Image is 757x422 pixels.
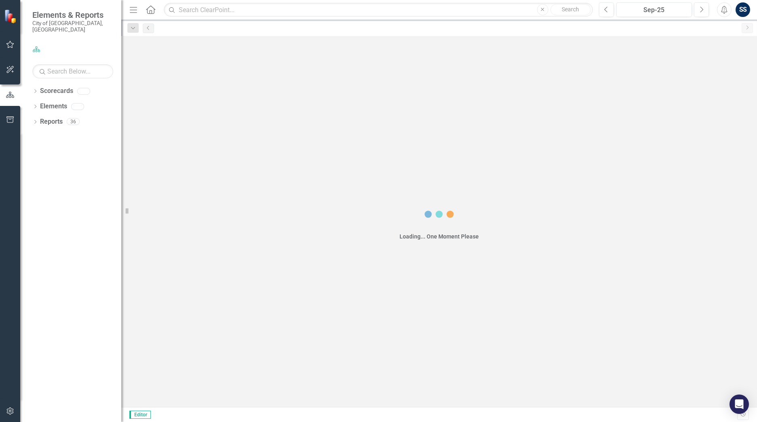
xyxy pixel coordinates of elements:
small: City of [GEOGRAPHIC_DATA], [GEOGRAPHIC_DATA] [32,20,113,33]
div: 36 [67,118,80,125]
span: Elements & Reports [32,10,113,20]
a: Scorecards [40,87,73,96]
img: ClearPoint Strategy [4,9,18,23]
span: Search [562,6,579,13]
a: Reports [40,117,63,127]
div: Open Intercom Messenger [730,395,749,414]
div: Sep-25 [619,5,689,15]
div: Loading... One Moment Please [400,232,479,241]
input: Search ClearPoint... [164,3,593,17]
button: Search [550,4,591,15]
a: Elements [40,102,67,111]
span: Editor [129,411,151,419]
button: Sep-25 [616,2,692,17]
input: Search Below... [32,64,113,78]
button: SS [736,2,750,17]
